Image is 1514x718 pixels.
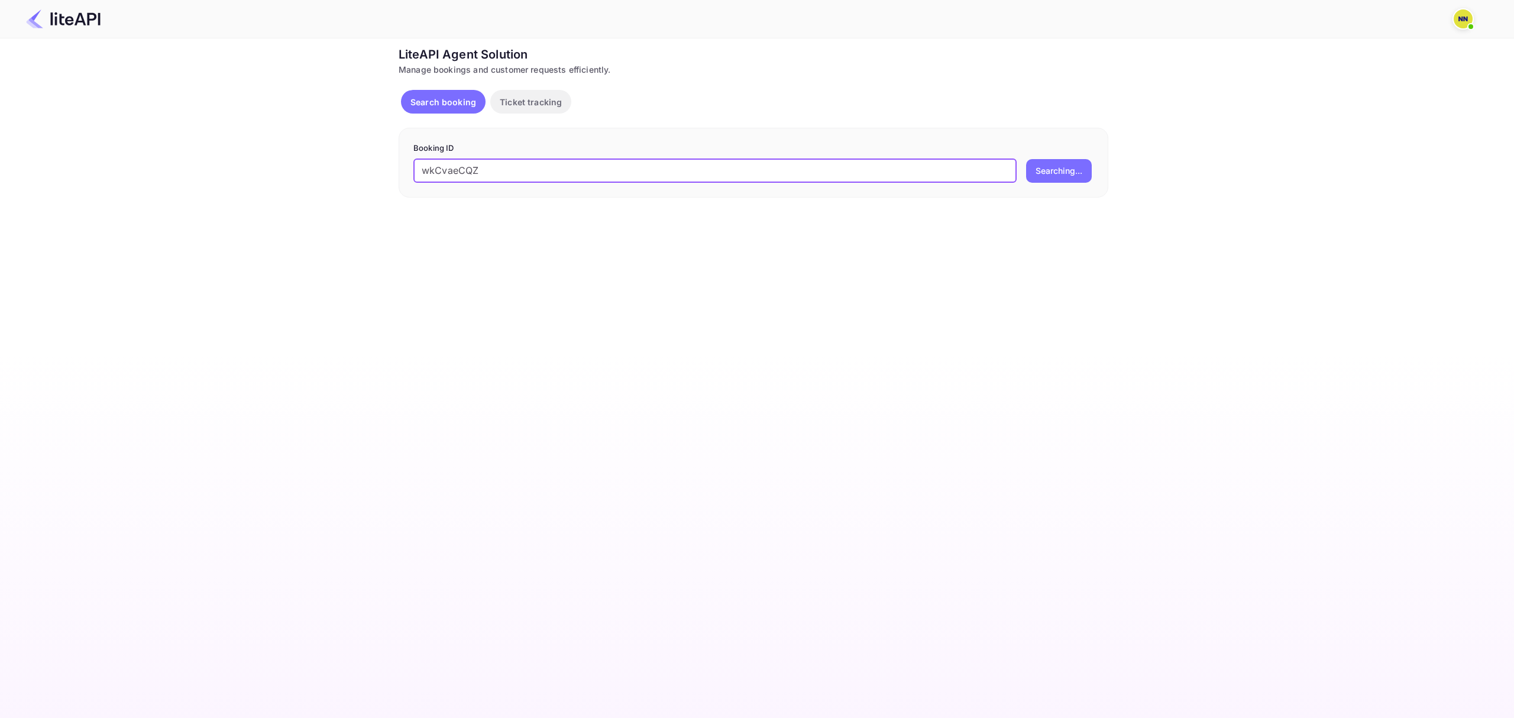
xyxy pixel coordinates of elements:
p: Search booking [410,96,476,108]
img: LiteAPI Logo [26,9,101,28]
input: Enter Booking ID (e.g., 63782194) [413,159,1017,183]
button: Searching... [1026,159,1092,183]
div: LiteAPI Agent Solution [399,46,1108,63]
div: Manage bookings and customer requests efficiently. [399,63,1108,76]
p: Ticket tracking [500,96,562,108]
img: N/A N/A [1454,9,1473,28]
p: Booking ID [413,143,1094,154]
